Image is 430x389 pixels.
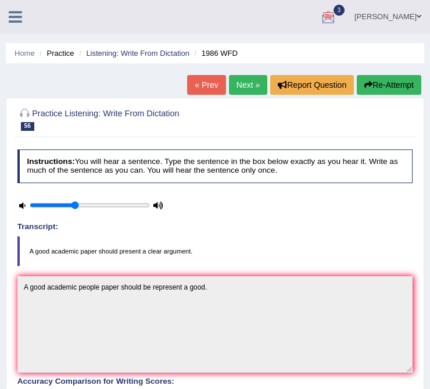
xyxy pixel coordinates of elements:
[334,5,345,16] span: 3
[17,149,413,183] h4: You will hear a sentence. Type the sentence in the box below exactly as you hear it. Write as muc...
[17,223,413,231] h4: Transcript:
[229,75,267,95] a: Next »
[15,49,35,58] a: Home
[187,75,225,95] a: « Prev
[21,122,34,131] span: 56
[17,377,413,386] h4: Accuracy Comparison for Writing Scores:
[357,75,421,95] button: Re-Attempt
[270,75,354,95] button: Report Question
[17,236,413,266] blockquote: A good academic paper should present a clear argument.
[27,157,74,166] b: Instructions:
[37,48,74,59] li: Practice
[192,48,238,59] li: 1986 WFD
[17,106,263,131] h2: Practice Listening: Write From Dictation
[86,49,189,58] a: Listening: Write From Dictation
